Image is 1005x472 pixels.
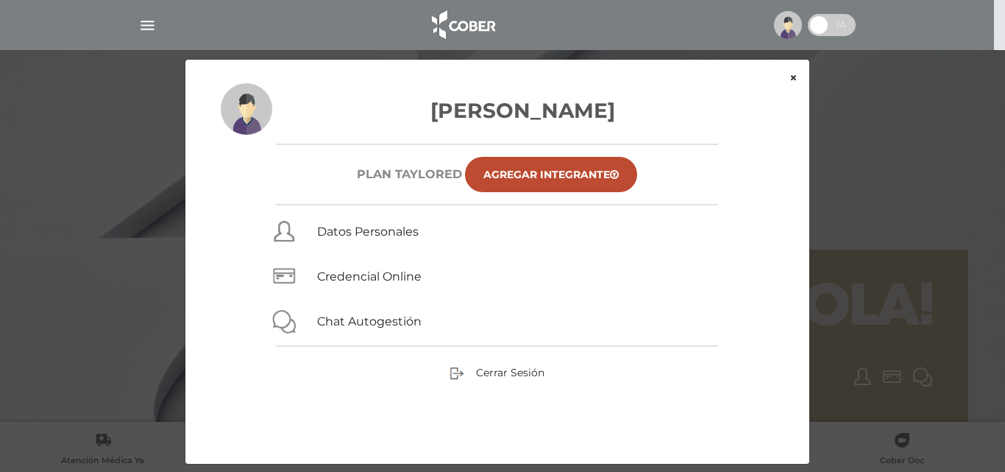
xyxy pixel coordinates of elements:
img: profile-placeholder.svg [774,11,802,39]
h6: Plan TAYLORED [357,167,462,181]
a: Datos Personales [317,225,419,239]
a: Chat Autogestión [317,314,422,328]
span: Cerrar Sesión [476,366,544,379]
a: Cerrar Sesión [450,365,544,378]
img: Cober_menu-lines-white.svg [138,16,157,35]
img: sign-out.png [450,366,464,381]
img: logo_cober_home-white.png [424,7,501,43]
a: Agregar Integrante [465,157,637,192]
a: Credencial Online [317,270,422,283]
img: profile-placeholder.svg [221,83,272,135]
h3: [PERSON_NAME] [221,95,774,126]
button: × [778,60,809,96]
